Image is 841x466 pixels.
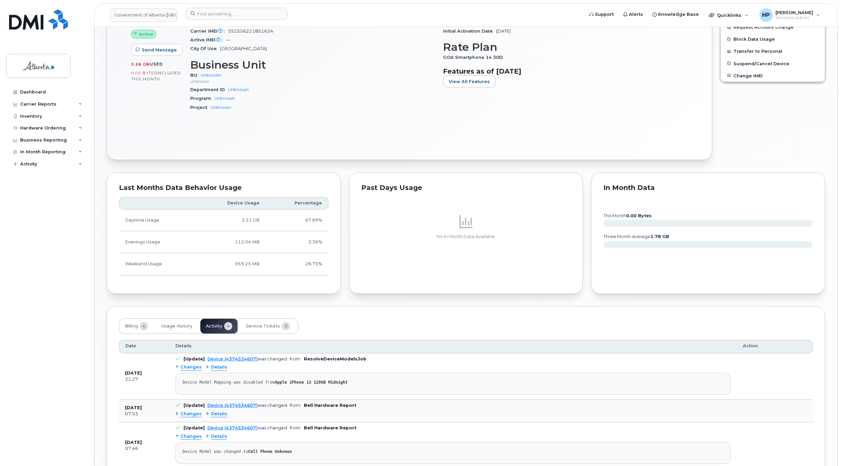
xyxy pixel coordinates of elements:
td: 959.25 MB [196,253,266,275]
h3: Rate Plan [443,41,688,53]
b: Bell Hardware Report [304,425,356,430]
button: Suspend/Cancel Device [721,57,825,70]
div: Quicklinks [704,8,753,22]
b: [DATE] [125,440,142,445]
button: Block Data Usage [721,33,825,45]
span: Project [190,105,211,110]
span: 0 [282,322,290,330]
span: Support [595,11,614,18]
a: Device (4374534607) [207,425,258,430]
span: BU [190,73,201,78]
span: Changes [181,364,202,371]
div: Himanshu Patel [755,8,825,22]
text: this month [603,213,652,218]
div: Device Model was changed to [183,449,724,454]
b: [DATE] [125,405,142,410]
b: [DATE] [125,371,142,376]
span: [DATE] [496,29,511,34]
h3: Business Unit [190,59,435,71]
td: 28.75% [266,253,328,275]
strong: Apple iPhone 13 128GB Midnight [275,380,348,385]
p: unknown [190,78,435,84]
span: included this month [131,70,181,81]
th: Device Usage [196,197,266,209]
span: Active [139,31,153,37]
button: Change IMEI [721,70,825,82]
span: Date [125,343,136,349]
span: HP [762,11,770,19]
span: 3.26 GB [131,62,150,67]
td: 3.36% [266,231,328,253]
span: from: [290,403,301,408]
span: 352556221851624 [228,29,273,34]
th: Percentage [266,197,328,209]
td: Daytime Usage [119,209,196,231]
a: Unknown [214,96,235,101]
tr: Weekdays from 6:00pm to 8:00am [119,231,328,253]
td: 112.04 MB [196,231,266,253]
a: Device (4374534607) [207,356,258,361]
td: Weekend Usage [119,253,196,275]
span: Details [211,433,227,440]
a: Knowledge Base [648,8,704,21]
button: Request Account Change [721,21,825,33]
span: 4 [140,322,148,330]
div: 07:46 [125,445,163,452]
div: was changed [207,403,287,408]
div: Past Days Usage [361,185,571,191]
span: View All Features [449,78,490,85]
div: Device Model Mapping was disabled from [183,380,724,385]
span: Program [190,96,214,101]
a: Unknown [211,105,231,110]
span: [PERSON_NAME] [775,10,813,15]
span: Service Tickets [246,323,280,329]
a: Support [585,8,618,21]
span: 0.00 Bytes [131,71,157,75]
td: 67.89% [266,209,328,231]
span: used [150,62,163,67]
span: Details [211,364,227,371]
button: View All Features [443,75,495,87]
a: Government of Alberta (GOA) [110,8,177,22]
tr: Friday from 6:00pm to Monday 8:00am [119,253,328,275]
a: Device (4374534607) [207,403,258,408]
b: [Update] [184,425,205,430]
b: Bell Hardware Report [304,403,356,408]
span: Active IMEI [190,37,226,42]
strong: Cell Phone Unknown [248,449,292,454]
span: Initial Activation Date [443,29,496,34]
tspan: 1.78 GB [650,234,669,239]
h3: Features as of [DATE] [443,67,688,75]
div: was changed [207,356,287,361]
b: [Update] [184,356,205,361]
b: [Update] [184,403,205,408]
span: Carrier IMEI [190,29,228,34]
span: Alerts [629,11,643,18]
span: Knowledge Base [658,11,699,18]
span: [GEOGRAPHIC_DATA] [220,46,267,51]
span: from: [290,356,301,361]
p: No In Month Data Available [361,234,571,240]
span: Quicklinks [717,12,742,18]
span: Wireless Admin [775,15,813,21]
div: In Month Data [603,185,813,191]
span: Details [211,411,227,417]
span: Department ID [190,87,228,92]
span: — [226,37,230,42]
input: Find something... [186,8,288,20]
div: 21:27 [125,376,163,382]
a: Unknown [201,73,221,78]
div: 07:53 [125,411,163,417]
span: GOA Smartphone 14 30D [443,55,506,60]
span: Changes [181,411,202,417]
th: Action [737,340,813,353]
text: three month average [603,234,669,239]
span: Suspend/Cancel Device [733,61,789,66]
span: Details [175,343,192,349]
span: Billing [125,323,138,329]
tspan: 0.00 Bytes [626,213,652,218]
span: Usage History [161,323,192,329]
span: City Of Use [190,46,220,51]
a: Unknown [228,87,249,92]
span: Changes [181,433,202,440]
